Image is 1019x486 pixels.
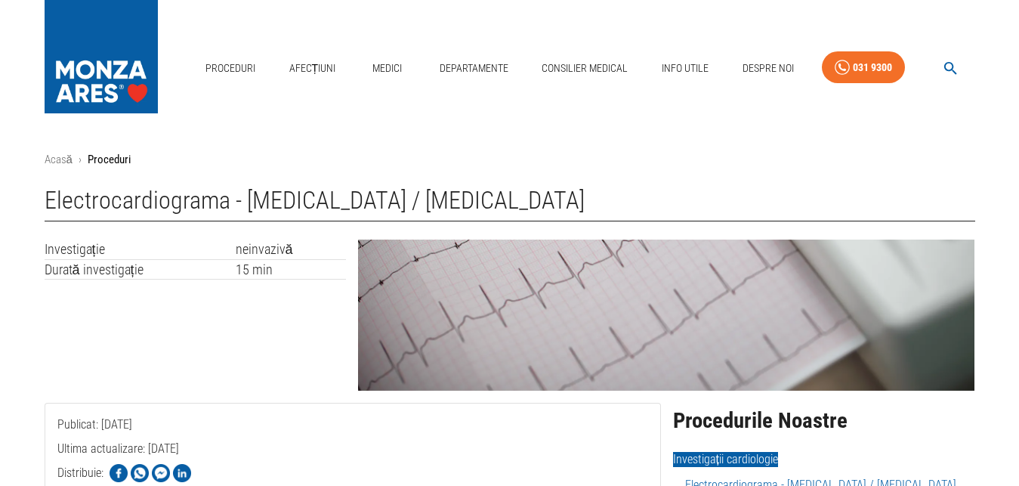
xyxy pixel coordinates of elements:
h1: Electrocardiograma - [MEDICAL_DATA] / [MEDICAL_DATA] [45,187,975,221]
img: Share on Facebook Messenger [152,464,170,482]
a: Proceduri [199,53,261,84]
a: Consilier Medical [536,53,634,84]
div: 031 9300 [853,58,892,77]
nav: breadcrumb [45,151,975,169]
span: Investigații cardiologie [673,452,778,467]
h2: Procedurile Noastre [673,409,975,433]
a: 031 9300 [822,51,905,84]
a: Info Utile [656,53,715,84]
a: Medici [363,53,412,84]
a: Acasă [45,153,73,166]
a: Departamente [434,53,514,84]
img: Electrocardiograma - ECG / EKG | MONZA ARES [358,240,974,391]
td: 15 min [236,259,347,280]
li: › [79,151,82,169]
a: Despre Noi [736,53,800,84]
a: Afecțiuni [283,53,342,84]
td: neinvazivă [236,240,347,259]
img: Share on WhatsApp [131,464,149,482]
td: Investigație [45,240,236,259]
img: Share on LinkedIn [173,464,191,482]
p: Proceduri [88,151,131,169]
p: Distribuie: [57,464,103,482]
img: Share on Facebook [110,464,128,482]
td: Durată investigație [45,259,236,280]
